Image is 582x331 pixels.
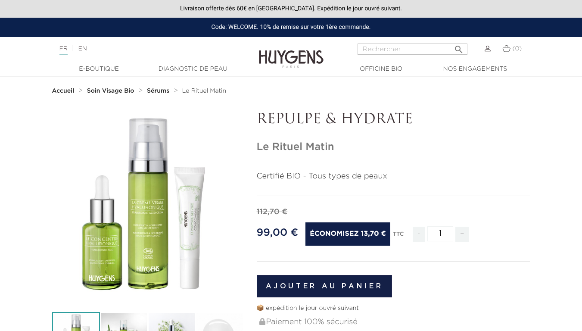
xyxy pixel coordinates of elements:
a: Sérums [147,87,171,94]
span: - [413,227,425,242]
img: Huygens [259,36,324,69]
p: 📦 expédition le jour ouvré suivant [257,304,530,313]
input: Quantité [427,226,453,241]
span: 99,00 € [257,228,298,238]
a: Nos engagements [432,65,518,74]
button: Ajouter au panier [257,275,392,297]
div: | [55,44,236,54]
div: TTC [393,225,404,248]
span: (0) [512,46,522,52]
strong: Accueil [52,88,75,94]
span: Économisez 13,70 € [305,222,390,246]
a: EN [78,46,87,52]
button:  [451,41,467,53]
a: Accueil [52,87,76,94]
a: Soin Visage Bio [87,87,137,94]
a: Le Rituel Matin [182,87,226,94]
a: Diagnostic de peau [150,65,236,74]
h1: Le Rituel Matin [257,141,530,153]
p: REPULPE & HYDRATE [257,112,530,128]
a: Officine Bio [338,65,424,74]
span: + [455,227,469,242]
i:  [454,42,464,52]
span: Le Rituel Matin [182,88,226,94]
img: Paiement 100% sécurisé [259,318,265,325]
p: Certifié BIO - Tous types de peaux [257,171,530,182]
strong: Sérums [147,88,169,94]
strong: Soin Visage Bio [87,88,134,94]
a: E-Boutique [56,65,142,74]
span: 112,70 € [257,208,288,216]
input: Rechercher [358,44,467,55]
a: FR [59,46,68,55]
